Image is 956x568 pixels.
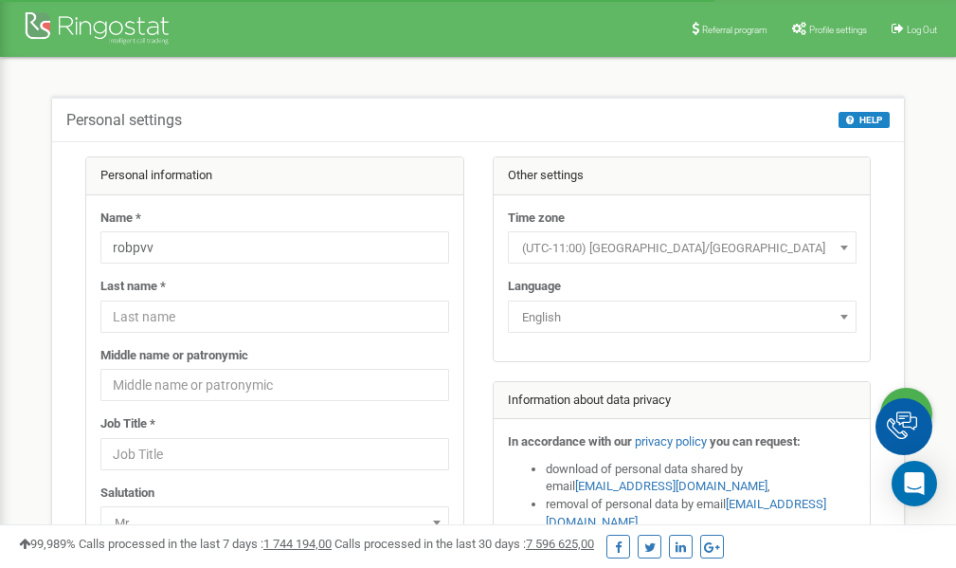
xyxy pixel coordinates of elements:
[100,347,248,365] label: Middle name or patronymic
[907,25,937,35] span: Log Out
[107,510,442,537] span: Mr.
[839,112,890,128] button: HELP
[19,537,76,551] span: 99,989%
[100,231,449,264] input: Name
[100,278,166,296] label: Last name *
[514,304,850,331] span: English
[508,231,857,264] span: (UTC-11:00) Pacific/Midway
[100,415,155,433] label: Job Title *
[710,434,801,449] strong: you can request:
[263,537,332,551] u: 1 744 194,00
[100,506,449,539] span: Mr.
[66,112,182,129] h5: Personal settings
[508,434,632,449] strong: In accordance with our
[508,278,561,296] label: Language
[702,25,767,35] span: Referral program
[100,210,141,228] label: Name *
[100,301,449,333] input: Last name
[86,157,463,195] div: Personal information
[334,537,594,551] span: Calls processed in the last 30 days :
[546,496,857,531] li: removal of personal data by email ,
[508,301,857,333] span: English
[494,157,871,195] div: Other settings
[494,382,871,420] div: Information about data privacy
[508,210,565,228] label: Time zone
[100,485,154,503] label: Salutation
[100,369,449,401] input: Middle name or patronymic
[79,537,332,551] span: Calls processed in the last 7 days :
[526,537,594,551] u: 7 596 625,00
[100,438,449,470] input: Job Title
[809,25,867,35] span: Profile settings
[635,434,707,449] a: privacy policy
[575,479,767,493] a: [EMAIL_ADDRESS][DOMAIN_NAME]
[546,461,857,496] li: download of personal data shared by email ,
[892,461,937,506] div: Open Intercom Messenger
[514,235,850,262] span: (UTC-11:00) Pacific/Midway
